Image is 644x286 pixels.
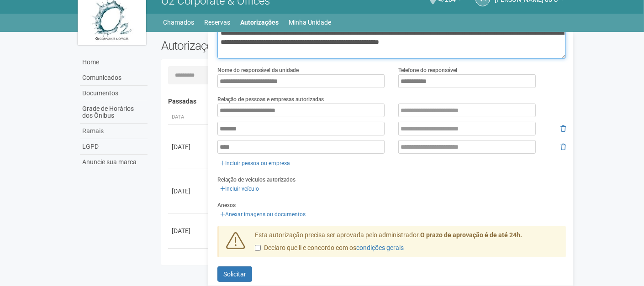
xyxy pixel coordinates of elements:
[217,209,308,219] a: Anexar imagens ou documentos
[217,184,262,194] a: Incluir veículo
[80,124,148,139] a: Ramais
[217,176,296,184] label: Relação de veículos autorizados
[560,144,566,150] i: Remover
[163,16,194,29] a: Chamados
[172,187,206,196] div: [DATE]
[248,231,566,257] div: Esta autorização precisa ser aprovada pelo administrador.
[356,244,404,251] a: condições gerais
[168,98,560,105] h4: Passadas
[420,231,522,239] strong: O prazo de aprovação é de até 24h.
[80,86,148,101] a: Documentos
[255,244,404,253] label: Declaro que li e concordo com os
[172,142,206,151] div: [DATE]
[217,66,299,74] label: Nome do responsável da unidade
[255,245,261,251] input: Declaro que li e concordo com oscondições gerais
[217,201,236,209] label: Anexos
[204,16,230,29] a: Reservas
[217,95,324,104] label: Relação de pessoas e empresas autorizadas
[80,139,148,155] a: LGPD
[560,125,566,132] i: Remover
[168,110,209,125] th: Data
[240,16,279,29] a: Autorizações
[80,55,148,70] a: Home
[80,70,148,86] a: Comunicados
[217,266,252,282] button: Solicitar
[161,39,357,52] h2: Autorizações
[80,155,148,170] a: Anuncie sua marca
[217,158,293,168] a: Incluir pessoa ou empresa
[172,226,206,235] div: [DATE]
[289,16,331,29] a: Minha Unidade
[80,101,148,124] a: Grade de Horários dos Ônibus
[223,270,246,278] span: Solicitar
[398,66,457,74] label: Telefone do responsável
